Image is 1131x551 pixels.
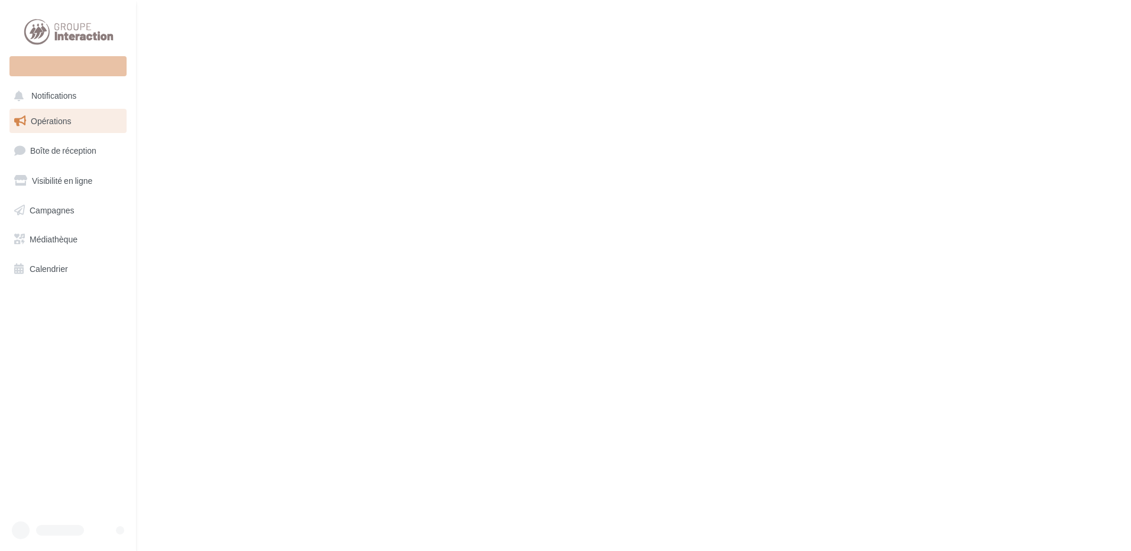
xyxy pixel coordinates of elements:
[30,145,96,155] span: Boîte de réception
[7,168,129,193] a: Visibilité en ligne
[32,176,92,186] span: Visibilité en ligne
[9,56,127,76] div: Nouvelle campagne
[7,198,129,223] a: Campagnes
[7,257,129,281] a: Calendrier
[30,205,75,215] span: Campagnes
[30,234,77,244] span: Médiathèque
[7,109,129,134] a: Opérations
[7,138,129,163] a: Boîte de réception
[7,227,129,252] a: Médiathèque
[30,264,68,274] span: Calendrier
[31,91,76,101] span: Notifications
[31,116,71,126] span: Opérations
